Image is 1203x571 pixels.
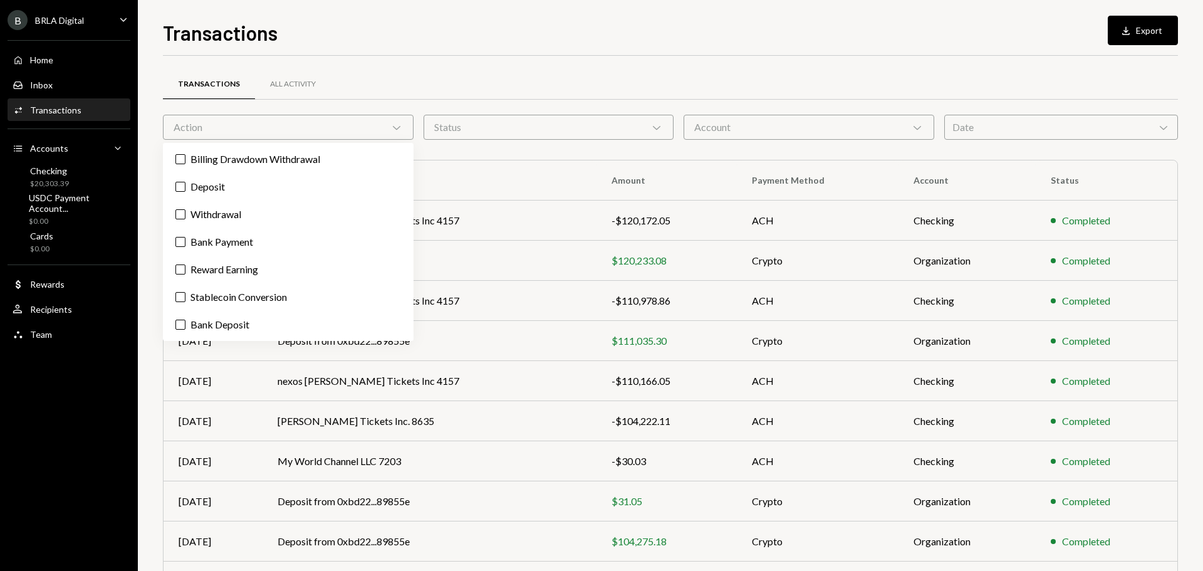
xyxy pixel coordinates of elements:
a: Accounts [8,137,130,159]
th: Payment Method [737,160,899,201]
div: Completed [1062,414,1110,429]
h1: Transactions [163,20,278,45]
div: BRLA Digital [35,15,84,26]
label: Withdrawal [168,203,409,226]
td: nexos [PERSON_NAME] Tickets Inc 4157 [263,201,596,241]
div: $31.05 [612,494,722,509]
th: Status [1036,160,1177,201]
button: Billing Drawdown Withdrawal [175,154,185,164]
div: Date [944,115,1178,140]
div: Completed [1062,213,1110,228]
th: Account [898,160,1036,201]
td: Crypto [737,241,899,281]
td: My World Channel LLC 7203 [263,441,596,481]
div: [DATE] [179,534,247,549]
div: $111,035.30 [612,333,722,348]
div: Account [684,115,934,140]
div: [DATE] [179,374,247,389]
label: Bank Deposit [168,313,409,336]
button: Bank Payment [175,237,185,247]
div: Transactions [178,79,240,90]
td: Crypto [737,481,899,521]
button: Withdrawal [175,209,185,219]
td: ACH [737,401,899,441]
td: ACH [737,201,899,241]
div: -$120,172.05 [612,213,722,228]
td: Deposit from 0xbd22...89855e [263,481,596,521]
label: Stablecoin Conversion [168,286,409,308]
div: -$110,978.86 [612,293,722,308]
div: USDC Payment Account... [29,192,125,214]
td: ACH [737,281,899,321]
button: Export [1108,16,1178,45]
div: $104,275.18 [612,534,722,549]
td: nexos [PERSON_NAME] Tickets Inc 4157 [263,361,596,401]
td: Checking [898,281,1036,321]
div: [DATE] [179,494,247,509]
div: Accounts [30,143,68,154]
td: Checking [898,441,1036,481]
a: Home [8,48,130,71]
div: Status [424,115,674,140]
div: Completed [1062,253,1110,268]
a: Transactions [163,68,255,100]
div: $0.00 [30,244,53,254]
td: Deposit from 0xbd22...89855e [263,241,596,281]
td: Organization [898,241,1036,281]
div: [DATE] [179,454,247,469]
a: USDC Payment Account...$0.00 [8,194,130,224]
div: Cards [30,231,53,241]
a: Inbox [8,73,130,96]
div: Completed [1062,333,1110,348]
td: Crypto [737,521,899,562]
div: All Activity [270,79,316,90]
button: Stablecoin Conversion [175,292,185,302]
label: Reward Earning [168,258,409,281]
div: [DATE] [179,414,247,429]
button: Deposit [175,182,185,192]
a: Checking$20,303.39 [8,162,130,192]
div: $120,233.08 [612,253,722,268]
div: -$30.03 [612,454,722,469]
th: To/From [263,160,596,201]
td: nexos [PERSON_NAME] Tickets Inc 4157 [263,281,596,321]
td: ACH [737,361,899,401]
label: Bank Payment [168,231,409,253]
div: Completed [1062,374,1110,389]
th: Amount [596,160,737,201]
a: Rewards [8,273,130,295]
div: $0.00 [29,216,125,227]
label: Deposit [168,175,409,198]
div: Inbox [30,80,53,90]
div: Completed [1062,534,1110,549]
td: Deposit from 0xbd22...89855e [263,321,596,361]
td: Crypto [737,321,899,361]
div: Completed [1062,454,1110,469]
div: Home [30,55,53,65]
button: Bank Deposit [175,320,185,330]
td: [PERSON_NAME] Tickets Inc. 8635 [263,401,596,441]
td: Organization [898,321,1036,361]
a: All Activity [255,68,331,100]
div: Completed [1062,293,1110,308]
div: -$104,222.11 [612,414,722,429]
label: Billing Drawdown Withdrawal [168,148,409,170]
div: $20,303.39 [30,179,69,189]
div: Recipients [30,304,72,315]
a: Transactions [8,98,130,121]
td: Deposit from 0xbd22...89855e [263,521,596,562]
a: Team [8,323,130,345]
td: Checking [898,401,1036,441]
div: Checking [30,165,69,176]
td: Organization [898,481,1036,521]
td: Checking [898,361,1036,401]
td: Organization [898,521,1036,562]
div: -$110,166.05 [612,374,722,389]
div: Completed [1062,494,1110,509]
div: Team [30,329,52,340]
div: Action [163,115,414,140]
div: Rewards [30,279,65,290]
button: Reward Earning [175,265,185,275]
div: Transactions [30,105,81,115]
a: Recipients [8,298,130,320]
